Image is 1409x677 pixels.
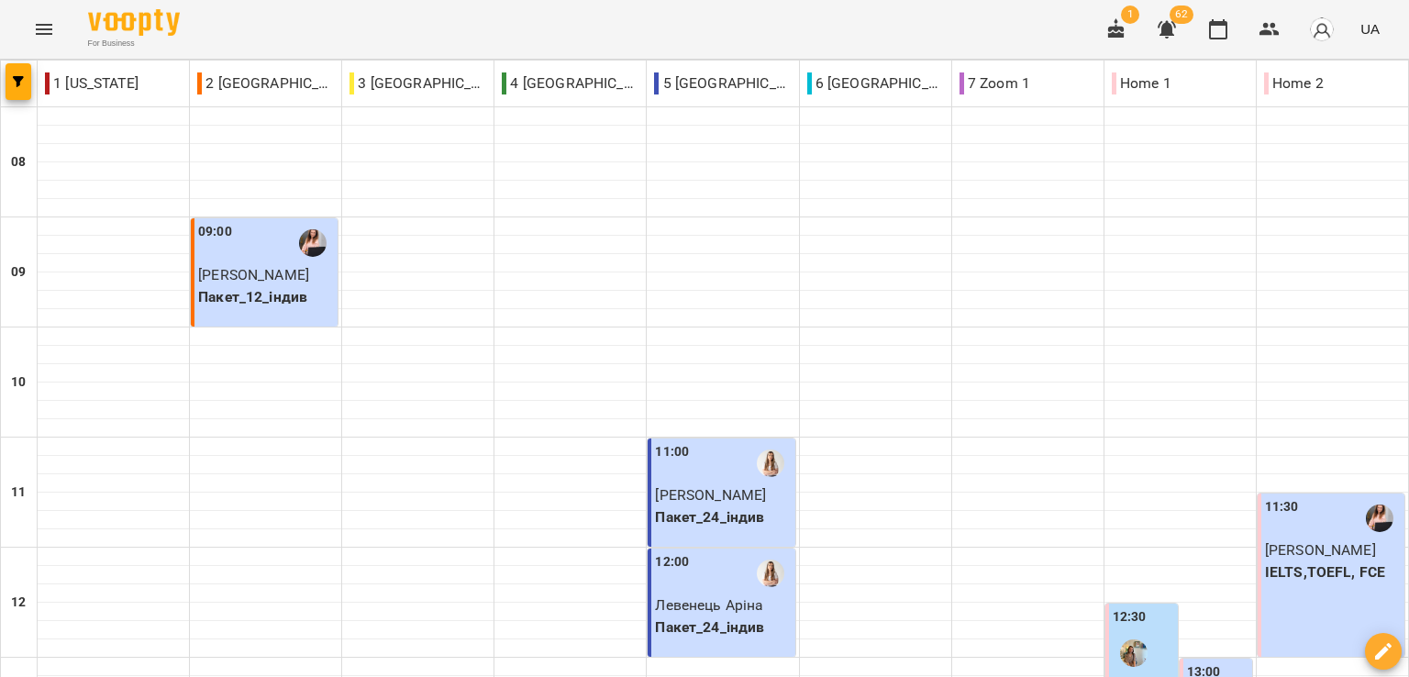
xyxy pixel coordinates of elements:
p: 2 [GEOGRAPHIC_DATA] [197,72,334,94]
h6: 10 [11,372,26,393]
label: 12:30 [1113,607,1147,627]
button: UA [1353,12,1387,46]
p: 6 [GEOGRAPHIC_DATA] [807,72,944,94]
span: [PERSON_NAME] [198,266,309,283]
span: 62 [1170,6,1193,24]
img: Коляда Юлія Алішерівна [299,229,327,257]
p: Пакет_24_індив [655,616,791,638]
span: [PERSON_NAME] [1265,541,1376,559]
p: 7 Zoom 1 [960,72,1030,94]
img: Михно Віта Олександрівна [757,560,784,587]
span: [PERSON_NAME] [655,486,766,504]
p: 3 [GEOGRAPHIC_DATA] [349,72,486,94]
label: 09:00 [198,222,232,242]
p: 4 [GEOGRAPHIC_DATA] [502,72,638,94]
p: 5 [GEOGRAPHIC_DATA] [654,72,791,94]
h6: 11 [11,483,26,503]
p: IELTS,TOEFL, FCE [1265,561,1401,583]
span: UA [1360,19,1380,39]
button: Menu [22,7,66,51]
img: Михно Віта Олександрівна [757,449,784,477]
p: Home 2 [1264,72,1324,94]
img: avatar_s.png [1309,17,1335,42]
img: Voopty Logo [88,9,180,36]
h6: 08 [11,152,26,172]
label: 12:00 [655,552,689,572]
p: 1 [US_STATE] [45,72,139,94]
h6: 12 [11,593,26,613]
p: Home 1 [1112,72,1171,94]
span: For Business [88,38,180,50]
p: Пакет_12_індив [198,286,334,308]
h6: 09 [11,262,26,283]
span: 1 [1121,6,1139,24]
p: Пакет_24_індив [655,506,791,528]
label: 11:30 [1265,497,1299,517]
span: Левенець Аріна [655,596,763,614]
label: 11:00 [655,442,689,462]
img: Коляда Юлія Алішерівна [1366,505,1393,532]
img: Шевчук Аліна Олегівна [1120,639,1148,667]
